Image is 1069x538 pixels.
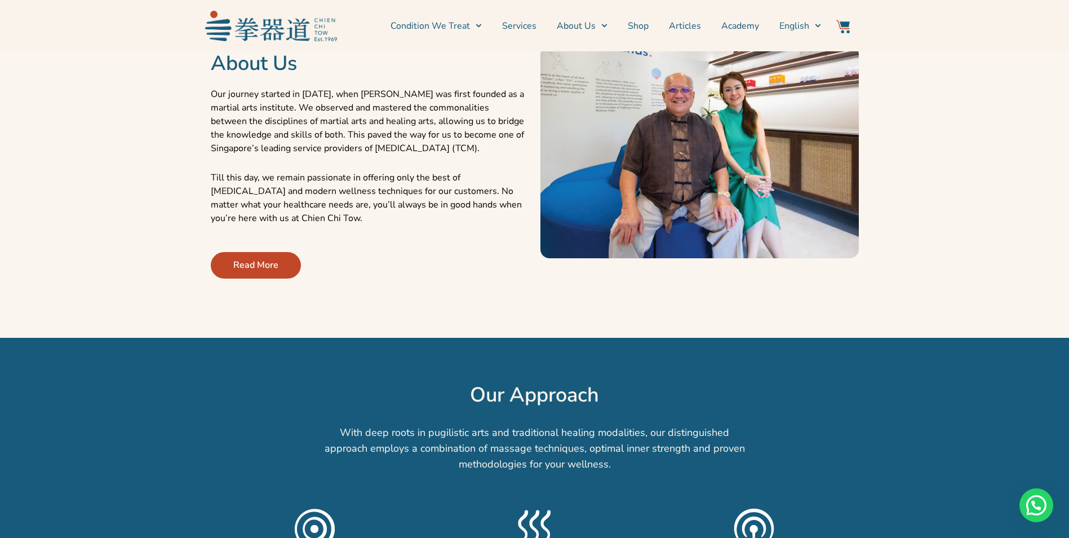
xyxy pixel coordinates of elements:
[211,171,529,225] p: Till this day, we remain passionate in offering only the best of [MEDICAL_DATA] and modern wellne...
[628,12,649,40] a: Shop
[211,252,301,279] a: Read More
[233,258,278,272] span: Read More
[343,12,822,40] nav: Menu
[779,12,821,40] a: English
[502,12,536,40] a: Services
[669,12,701,40] a: Articles
[211,51,529,76] h2: About Us
[391,12,482,40] a: Condition We Treat
[779,19,809,33] span: English
[557,12,607,40] a: About Us
[721,12,759,40] a: Academy
[135,383,935,408] h2: Our Approach
[323,425,746,472] p: With deep roots in pugilistic arts and traditional healing modalities, our distinguished approach...
[211,87,529,155] p: Our journey started in [DATE], when [PERSON_NAME] was first founded as a martial arts institute. ...
[836,20,850,33] img: Website Icon-03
